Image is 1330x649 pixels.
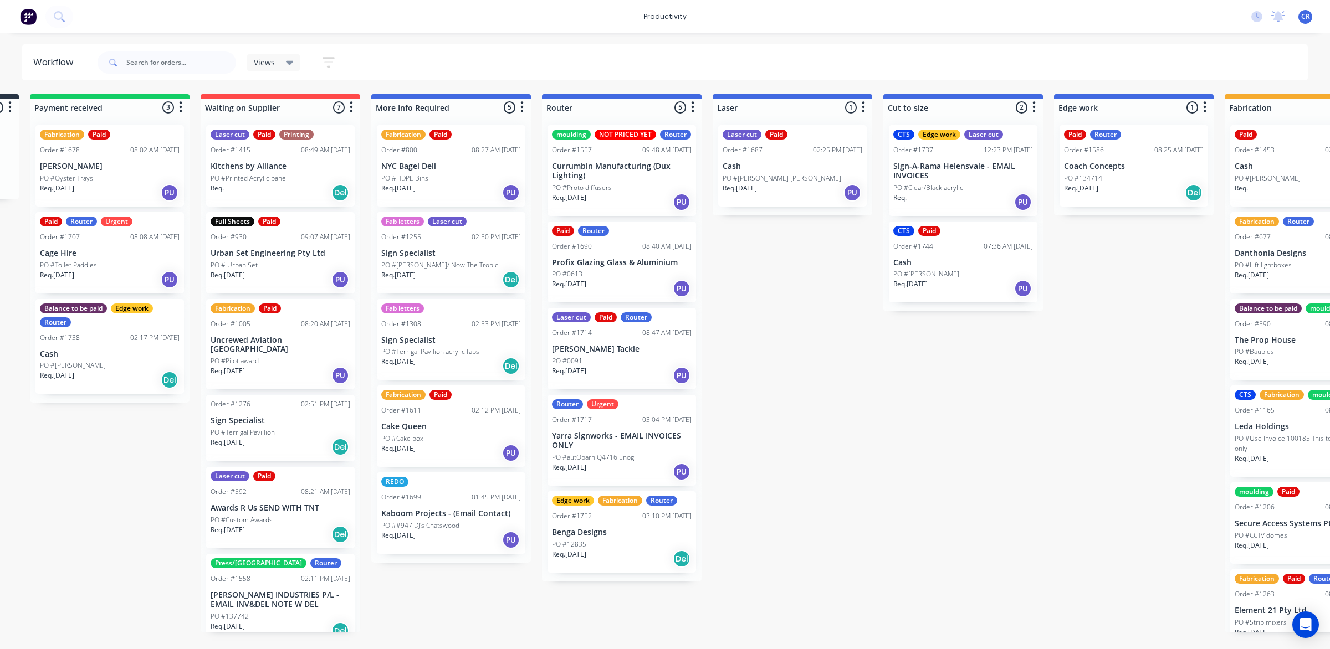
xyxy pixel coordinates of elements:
[548,491,696,573] div: Edge workFabricationRouterOrder #175203:10 PM [DATE]Benga DesignsPO #12835Req.[DATE]Del
[843,184,861,202] div: PU
[161,271,178,289] div: PU
[587,399,618,409] div: Urgent
[552,415,592,425] div: Order #1717
[161,184,178,202] div: PU
[621,312,652,322] div: Router
[381,521,459,530] p: PO ##947 DJ's Chatswood
[40,270,74,280] p: Req. [DATE]
[1064,145,1104,155] div: Order #1586
[1060,125,1208,207] div: PaidRouterOrder #158608:25 AM [DATE]Coach ConceptsPO #134714Req.[DATE]Del
[211,336,350,354] p: Uncrewed Aviation [GEOGRAPHIC_DATA]
[673,280,690,297] div: PU
[1185,184,1203,202] div: Del
[381,492,421,502] div: Order #1699
[893,193,907,203] p: Req.
[552,279,586,289] p: Req. [DATE]
[211,145,250,155] div: Order #1415
[918,130,960,140] div: Edge work
[552,145,592,155] div: Order #1557
[301,232,350,242] div: 09:07 AM [DATE]
[211,621,245,631] p: Req. [DATE]
[253,130,275,140] div: Paid
[723,130,761,140] div: Laser cut
[211,232,247,242] div: Order #930
[548,222,696,303] div: PaidRouterOrder #169008:40 AM [DATE]Profix Glazing Glass & AluminiumPO #0613Req.[DATE]PU
[40,349,180,359] p: Cash
[1260,390,1304,400] div: Fabrication
[206,212,355,293] div: Full SheetsPaidOrder #93009:07 AM [DATE]Urban Set Engineering Pty LtdPO # Urban SetReq.[DATE]PU
[381,232,421,242] div: Order #1255
[211,162,350,171] p: Kitchens by Alliance
[35,125,184,207] div: FabricationPaidOrder #167808:02 AM [DATE][PERSON_NAME]PO #Oyster TraysReq.[DATE]PU
[381,249,521,258] p: Sign Specialist
[893,130,914,140] div: CTS
[1292,611,1319,638] div: Open Intercom Messenger
[40,145,80,155] div: Order #1678
[381,130,426,140] div: Fabrication
[1235,540,1269,550] p: Req. [DATE]
[893,145,933,155] div: Order #1737
[40,162,180,171] p: [PERSON_NAME]
[211,590,350,609] p: [PERSON_NAME] INDUSTRIES P/L - EMAIL INV&DEL NOTE W DEL
[377,299,525,380] div: Fab lettersOrder #130802:53 PM [DATE]Sign SpecialistPO #Terrigal Pavilion acrylic fabsReq.[DATE]Del
[642,145,692,155] div: 09:48 AM [DATE]
[548,125,696,216] div: mouldingNOT PRICED YETRouterOrder #155709:48 AM [DATE]Currumbin Manufacturing (Dux Lighting)PO #P...
[377,212,525,293] div: Fab lettersLaser cutOrder #125502:50 PM [DATE]Sign SpecialistPO #[PERSON_NAME]/ Now The TropicReq...
[40,260,97,270] p: PO #Toilet Paddles
[211,260,258,270] p: PO # Urban Set
[206,467,355,548] div: Laser cutPaidOrder #59208:21 AM [DATE]Awards R Us SEND WITH TNTPO #Custom AwardsReq.[DATE]Del
[918,226,940,236] div: Paid
[552,226,574,236] div: Paid
[893,183,963,193] p: PO #Clear/Black acrylic
[1283,574,1305,584] div: Paid
[301,399,350,409] div: 02:51 PM [DATE]
[130,145,180,155] div: 08:02 AM [DATE]
[211,416,350,425] p: Sign Specialist
[472,492,521,502] div: 01:45 PM [DATE]
[211,303,255,313] div: Fabrication
[1301,12,1310,22] span: CR
[718,125,867,207] div: Laser cutPaidOrder #168702:25 PM [DATE]CashPO #[PERSON_NAME] [PERSON_NAME]Req.[DATE]PU
[35,299,184,394] div: Balance to be paidEdge workRouterOrder #173802:17 PM [DATE]CashPO #[PERSON_NAME]Req.[DATE]Del
[381,422,521,431] p: Cake Queen
[472,232,521,242] div: 02:50 PM [DATE]
[765,130,787,140] div: Paid
[381,434,423,444] p: PO #Cake box
[211,525,245,535] p: Req. [DATE]
[472,405,521,415] div: 02:12 PM [DATE]
[377,472,525,554] div: REDOOrder #169901:45 PM [DATE]Kaboom Projects - (Email Contact)PO ##947 DJ's ChatswoodReq.[DATE]PU
[552,528,692,537] p: Benga Designs
[1235,454,1269,463] p: Req. [DATE]
[552,539,586,549] p: PO #12835
[381,390,426,400] div: Fabrication
[211,183,224,193] p: Req.
[211,503,350,513] p: Awards R Us SEND WITH TNT
[723,183,757,193] p: Req. [DATE]
[548,308,696,389] div: Laser cutPaidRouterOrder #171408:47 AM [DATE][PERSON_NAME] TacklePO #0091Req.[DATE]PU
[211,515,273,525] p: PO #Custom Awards
[211,487,247,497] div: Order #592
[206,395,355,461] div: Order #127602:51 PM [DATE]Sign SpecialistPO #Terrigal PavillionReq.[DATE]Del
[1064,130,1086,140] div: Paid
[211,427,275,437] p: PO #Terrigal Pavillion
[211,217,254,226] div: Full Sheets
[1235,589,1275,599] div: Order #1263
[279,130,314,140] div: Printing
[642,415,692,425] div: 03:04 PM [DATE]
[381,357,416,367] p: Req. [DATE]
[211,611,249,621] p: PO #137742
[331,526,349,543] div: Del
[40,217,62,226] div: Paid
[552,431,692,450] p: Yarra Signworks - EMAIL INVOICES ONLY
[893,258,1033,267] p: Cash
[1064,162,1204,171] p: Coach Concepts
[253,471,275,481] div: Paid
[660,130,691,140] div: Router
[502,531,520,549] div: PU
[254,56,275,68] span: Views
[161,371,178,389] div: Del
[381,162,521,171] p: NYC Bagel Deli
[381,260,498,270] p: PO #[PERSON_NAME]/ Now The Tropic
[889,125,1037,216] div: CTSEdge workLaser cutOrder #173712:23 PM [DATE]Sign-A-Rama Helensvale - EMAIL INVOICESPO #Clear/B...
[331,367,349,384] div: PU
